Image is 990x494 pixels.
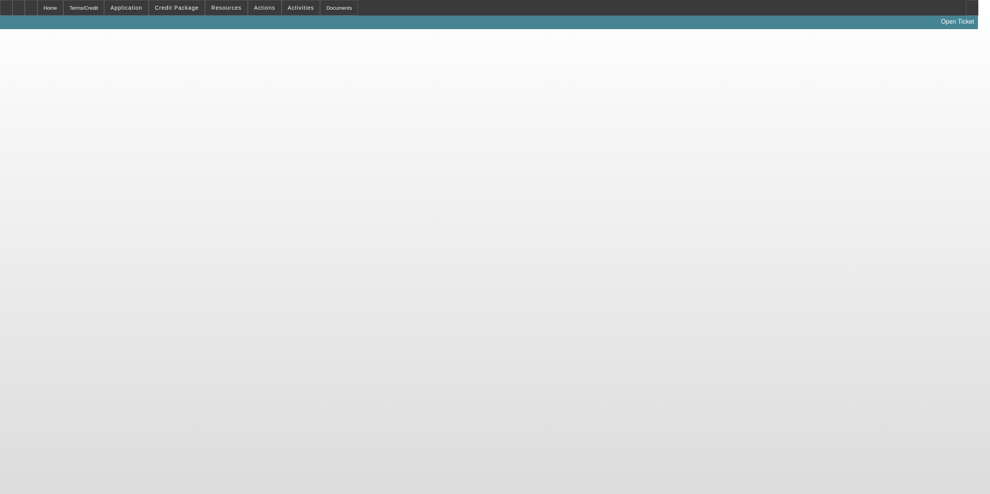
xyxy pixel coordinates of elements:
span: Application [110,5,142,11]
button: Actions [248,0,281,15]
span: Resources [211,5,242,11]
span: Actions [254,5,275,11]
button: Resources [205,0,247,15]
span: Credit Package [155,5,199,11]
button: Activities [282,0,320,15]
button: Credit Package [149,0,205,15]
a: Open Ticket [938,15,977,28]
button: Application [104,0,148,15]
span: Activities [288,5,314,11]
